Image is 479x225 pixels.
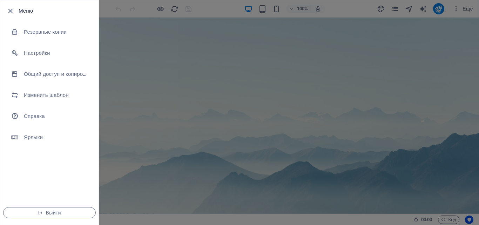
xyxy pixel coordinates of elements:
a: Справка [0,106,99,127]
h6: Настройки [24,49,89,57]
span: Выйти [9,210,90,216]
h6: Общий доступ и копирование сайта [24,70,89,78]
h6: Меню [19,7,93,15]
h6: Резервные копии [24,28,89,36]
h6: Ярлыки [24,133,89,141]
h6: Изменить шаблон [24,91,89,99]
button: Выйти [3,207,96,218]
h6: Справка [24,112,89,120]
